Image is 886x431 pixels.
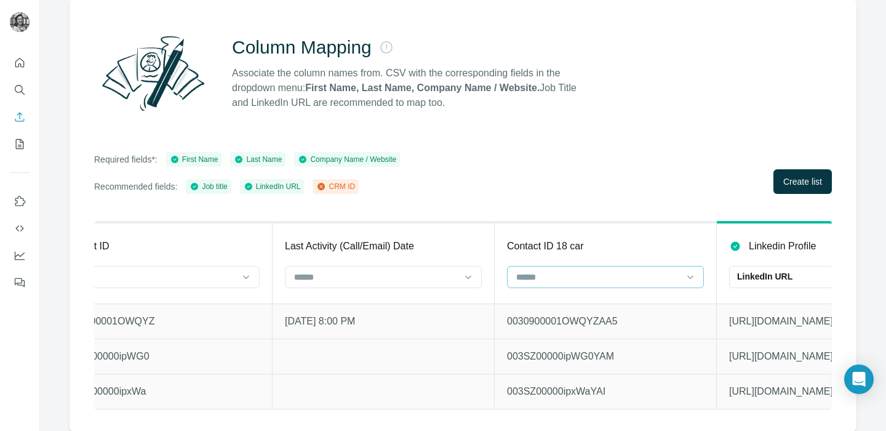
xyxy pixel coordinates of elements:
p: [DATE] 8:00 PM [285,314,482,329]
button: My lists [10,133,30,155]
button: Search [10,79,30,101]
img: Avatar [10,12,30,32]
h2: Column Mapping [232,36,372,58]
p: 003SZ00000ipWG0YAM [507,349,704,364]
div: CRM ID [316,181,355,192]
div: Company Name / Website [298,154,396,165]
div: Job title [190,181,227,192]
button: Use Surfe on LinkedIn [10,190,30,212]
div: LinkedIn URL [244,181,301,192]
p: 003SZ00000ipWG0 [63,349,260,364]
div: First Name [170,154,218,165]
p: Linkedin Profile [749,239,816,254]
p: Contact ID 18 car [507,239,584,254]
div: Open Intercom Messenger [844,365,874,394]
button: Create list [773,169,832,194]
p: 003SZ00000ipxWaYAI [507,384,704,399]
button: Enrich CSV [10,106,30,128]
p: Associate the column names from. CSV with the corresponding fields in the dropdown menu: Job Titl... [232,66,588,110]
strong: First Name, Last Name, Company Name / Website. [305,83,540,93]
p: 0030900001OWQYZAA5 [507,314,704,329]
button: Feedback [10,272,30,294]
span: Create list [783,175,822,188]
button: Quick start [10,52,30,74]
p: Recommended fields: [94,180,177,193]
button: Dashboard [10,244,30,267]
p: 003SZ00000ipxWa [63,384,260,399]
p: 0030900001OWQYZ [63,314,260,329]
p: Last Activity (Call/Email) Date [285,239,414,254]
div: Last Name [234,154,282,165]
p: Required fields*: [94,153,158,166]
img: Surfe Illustration - Column Mapping [94,29,212,118]
button: Use Surfe API [10,217,30,240]
p: LinkedIn URL [737,270,792,283]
